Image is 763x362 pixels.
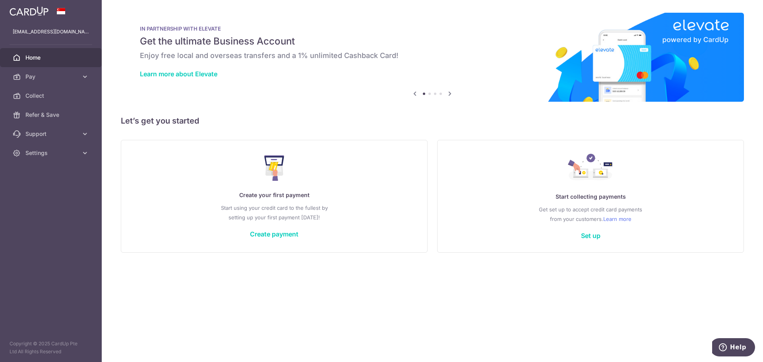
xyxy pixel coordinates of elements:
img: Make Payment [264,155,285,181]
p: Get set up to accept credit card payments from your customers. [453,205,728,224]
h6: Enjoy free local and overseas transfers and a 1% unlimited Cashback Card! [140,51,725,60]
span: Collect [25,92,78,100]
h5: Get the ultimate Business Account [140,35,725,48]
iframe: Opens a widget where you can find more information [712,338,755,358]
span: Settings [25,149,78,157]
img: Renovation banner [121,13,744,102]
span: Refer & Save [25,111,78,119]
p: Create your first payment [137,190,411,200]
p: [EMAIL_ADDRESS][DOMAIN_NAME] [13,28,89,36]
span: Pay [25,73,78,81]
h5: Let’s get you started [121,114,744,127]
span: Home [25,54,78,62]
a: Create payment [250,230,298,238]
p: Start collecting payments [453,192,728,201]
a: Set up [581,232,600,240]
img: Collect Payment [568,154,613,182]
span: Support [25,130,78,138]
a: Learn more about Elevate [140,70,217,78]
p: IN PARTNERSHIP WITH ELEVATE [140,25,725,32]
a: Learn more [603,214,631,224]
p: Start using your credit card to the fullest by setting up your first payment [DATE]! [137,203,411,222]
img: CardUp [10,6,48,16]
